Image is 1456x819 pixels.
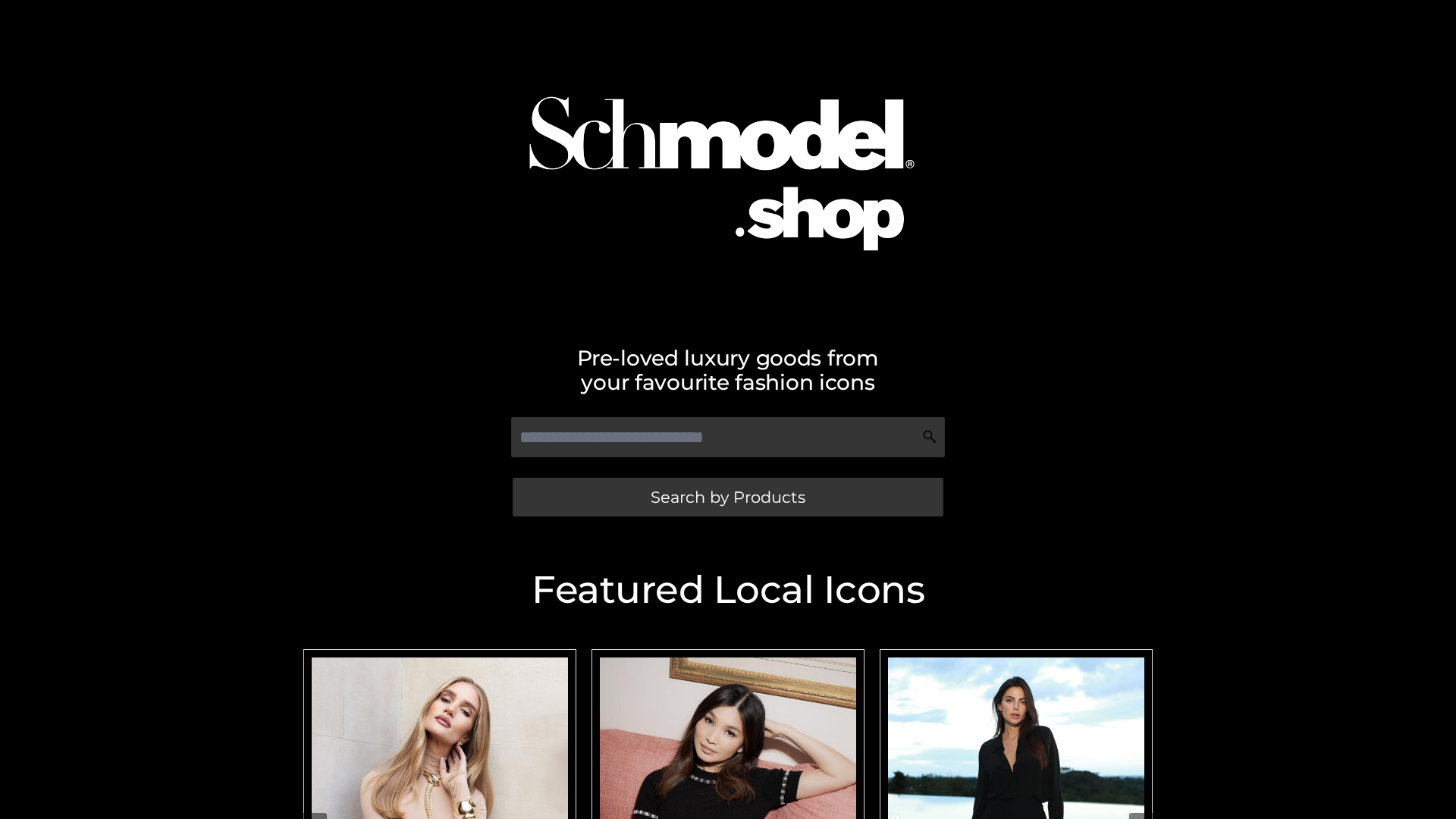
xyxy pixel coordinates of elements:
a: Search by Products [513,478,943,516]
span: Search by Products [651,489,805,505]
h2: Featured Local Icons​ [296,571,1160,609]
img: Search Icon [922,429,937,444]
h2: Pre-loved luxury goods from your favourite fashion icons [296,346,1160,394]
